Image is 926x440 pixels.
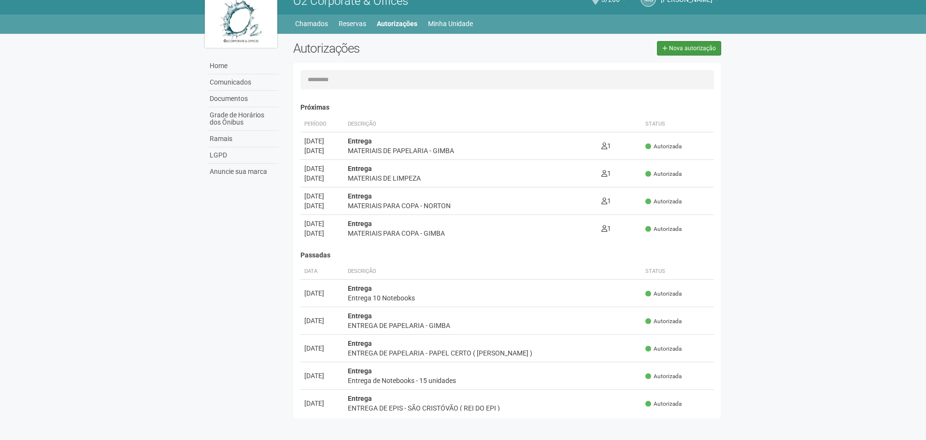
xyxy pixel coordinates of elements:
strong: Entrega [348,367,372,375]
div: MATERIAIS PARA COPA - NORTON [348,201,594,211]
h4: Passadas [300,252,714,259]
a: Reservas [339,17,366,30]
div: ENTREGA DE EPIS - SÃO CRISTÓVÃO ( REI DO EPI ) [348,403,638,413]
a: Anuncie sua marca [207,164,279,180]
h4: Próximas [300,104,714,111]
span: 1 [601,170,611,177]
span: Autorizada [645,400,682,408]
a: Autorizações [377,17,417,30]
strong: Entrega [348,220,372,227]
div: [DATE] [304,371,340,381]
h2: Autorizações [293,41,500,56]
div: [DATE] [304,164,340,173]
div: [DATE] [304,228,340,238]
span: 1 [601,142,611,150]
strong: Entrega [348,395,372,402]
div: [DATE] [304,173,340,183]
th: Descrição [344,264,642,280]
div: MATERIAIS DE PAPELARIA - GIMBA [348,146,594,156]
a: Nova autorização [657,41,721,56]
div: [DATE] [304,316,340,326]
strong: Entrega [348,192,372,200]
div: ENTREGA DE PAPELARIA - PAPEL CERTO ( [PERSON_NAME] ) [348,348,638,358]
span: Autorizada [645,372,682,381]
span: Nova autorização [669,45,716,52]
a: Grade de Horários dos Ônibus [207,107,279,131]
span: Autorizada [645,290,682,298]
div: ENTREGA DE PAPELARIA - GIMBA [348,321,638,330]
span: Autorizada [645,345,682,353]
div: [DATE] [304,398,340,408]
strong: Entrega [348,312,372,320]
a: Documentos [207,91,279,107]
div: MATERIAIS DE LIMPEZA [348,173,594,183]
a: Comunicados [207,74,279,91]
div: [DATE] [304,343,340,353]
strong: Entrega [348,284,372,292]
a: Minha Unidade [428,17,473,30]
strong: Entrega [348,137,372,145]
strong: Entrega [348,340,372,347]
a: Home [207,58,279,74]
span: Autorizada [645,170,682,178]
div: MATERIAIS PARA COPA - GIMBA [348,228,594,238]
span: 1 [601,225,611,232]
div: [DATE] [304,201,340,211]
div: [DATE] [304,191,340,201]
th: Status [641,116,714,132]
span: Autorizada [645,225,682,233]
th: Status [641,264,714,280]
div: Entrega de Notebooks - 15 unidades [348,376,638,385]
a: Chamados [295,17,328,30]
span: 1 [601,197,611,205]
a: Ramais [207,131,279,147]
div: Entrega 10 Notebooks [348,293,638,303]
a: LGPD [207,147,279,164]
strong: Entrega [348,165,372,172]
span: Autorizada [645,198,682,206]
div: [DATE] [304,288,340,298]
span: Autorizada [645,142,682,151]
div: [DATE] [304,146,340,156]
th: Descrição [344,116,598,132]
th: Período [300,116,344,132]
th: Data [300,264,344,280]
span: Autorizada [645,317,682,326]
div: [DATE] [304,219,340,228]
div: [DATE] [304,136,340,146]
